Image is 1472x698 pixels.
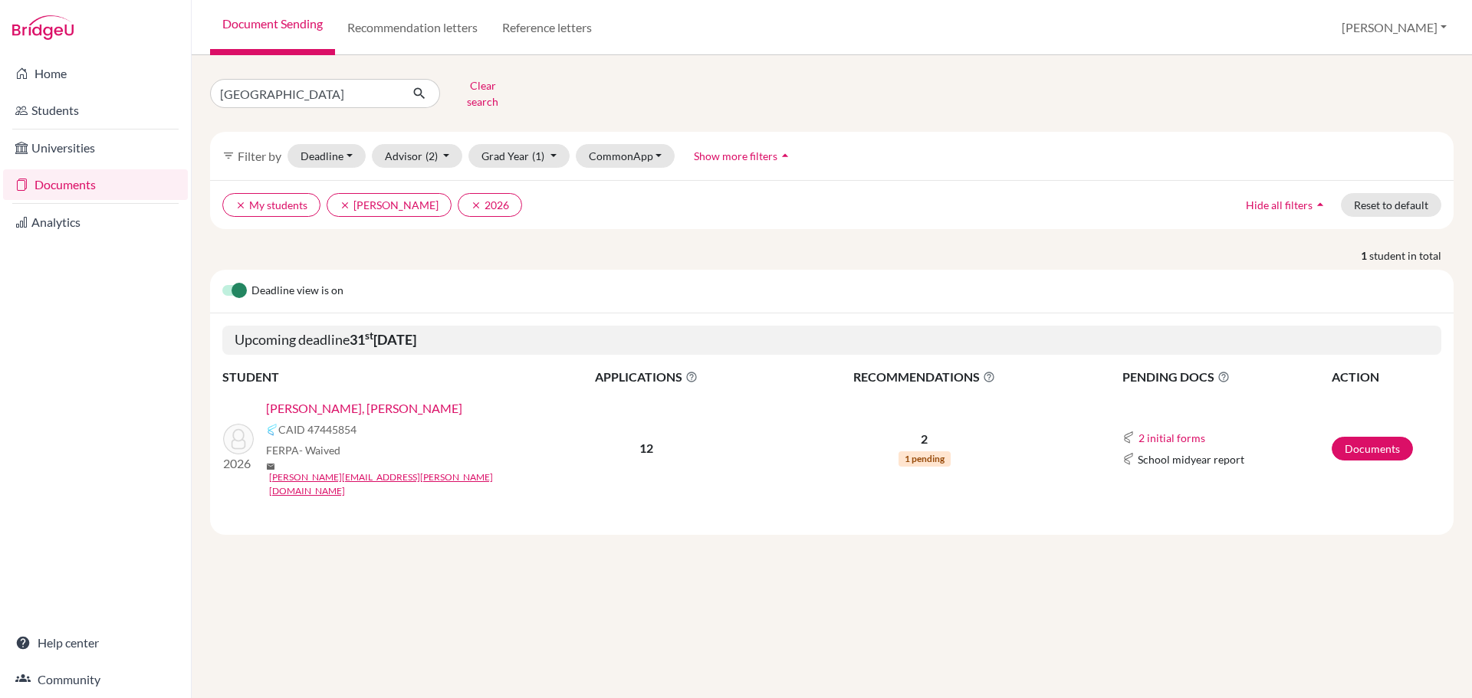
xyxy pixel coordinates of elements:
button: Hide all filtersarrow_drop_up [1233,193,1341,217]
button: CommonApp [576,144,675,168]
img: Common App logo [266,424,278,436]
a: Universities [3,133,188,163]
a: Help center [3,628,188,658]
button: clearMy students [222,193,320,217]
button: Grad Year(1) [468,144,570,168]
button: clear[PERSON_NAME] [327,193,452,217]
th: ACTION [1331,367,1441,387]
a: Documents [1332,437,1413,460]
button: clear2026 [458,193,522,217]
b: 12 [639,441,653,455]
span: FERPA [266,442,340,458]
img: Segovia Soto, Marco Andres [223,424,254,454]
button: Reset to default [1341,193,1441,217]
th: STUDENT [222,367,529,387]
button: Clear search [440,74,525,113]
a: [PERSON_NAME], [PERSON_NAME] [266,399,462,418]
p: 2026 [223,454,254,473]
input: Find student by name... [210,79,400,108]
i: filter_list [222,149,235,162]
button: Show more filtersarrow_drop_up [681,144,806,168]
span: RECOMMENDATIONS [764,368,1085,386]
span: School midyear report [1138,451,1244,467]
b: 31 [DATE] [350,331,416,348]
i: clear [471,200,481,211]
span: Deadline view is on [251,282,343,300]
i: clear [235,200,246,211]
img: Common App logo [1122,431,1135,444]
a: Documents [3,169,188,200]
i: arrow_drop_up [1313,197,1328,212]
p: 2 [764,430,1085,448]
span: (1) [532,149,544,162]
span: Show more filters [694,149,777,162]
button: Deadline [287,144,366,168]
strong: 1 [1361,247,1369,264]
button: Advisor(2) [372,144,463,168]
a: Students [3,95,188,126]
span: Hide all filters [1246,198,1313,211]
h5: Upcoming deadline [222,326,1441,355]
a: Community [3,664,188,695]
button: 2 initial forms [1138,429,1206,447]
span: (2) [426,149,438,162]
span: 1 pending [899,451,951,467]
span: Filter by [238,149,281,163]
span: mail [266,462,275,471]
span: APPLICATIONS [530,368,763,386]
sup: st [365,329,373,342]
span: CAID 47445854 [278,421,356,437]
i: clear [340,200,350,211]
img: Bridge-U [12,15,74,40]
button: [PERSON_NAME] [1335,13,1454,42]
a: Analytics [3,207,188,238]
span: student in total [1369,247,1454,264]
span: PENDING DOCS [1122,368,1330,386]
i: arrow_drop_up [777,148,793,163]
img: Common App logo [1122,453,1135,465]
a: [PERSON_NAME][EMAIL_ADDRESS][PERSON_NAME][DOMAIN_NAME] [269,470,540,498]
a: Home [3,58,188,89]
span: - Waived [299,444,340,457]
